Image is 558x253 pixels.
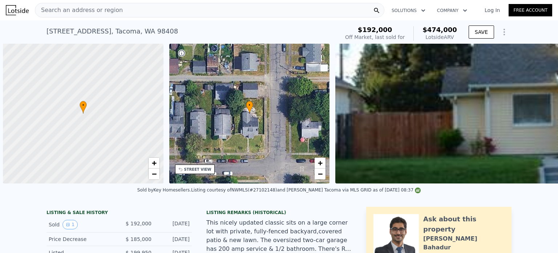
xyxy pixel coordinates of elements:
div: • [80,101,87,114]
div: • [246,101,253,114]
span: $ 192,000 [126,221,151,226]
span: $474,000 [422,26,457,33]
span: − [151,169,156,178]
div: [DATE] [157,236,190,243]
a: Zoom out [315,169,325,179]
span: + [318,158,323,167]
span: − [318,169,323,178]
div: Off Market, last sold for [345,33,405,41]
a: Free Account [509,4,552,16]
div: [PERSON_NAME] Bahadur [423,234,504,252]
div: LISTING & SALE HISTORY [46,210,192,217]
img: Lotside [6,5,29,15]
div: Price Decrease [49,236,113,243]
a: Zoom in [149,158,159,169]
div: [DATE] [157,220,190,229]
button: Solutions [386,4,431,17]
div: [STREET_ADDRESS] , Tacoma , WA 98408 [46,26,178,36]
a: Zoom out [149,169,159,179]
span: $ 185,000 [126,236,151,242]
span: • [80,102,87,108]
img: NWMLS Logo [415,187,421,193]
div: Listing Remarks (Historical) [206,210,352,216]
button: View historical data [62,220,78,229]
span: + [151,158,156,167]
button: Company [431,4,473,17]
button: SAVE [469,25,494,39]
a: Zoom in [315,158,325,169]
div: Ask about this property [423,214,504,234]
span: • [246,102,253,108]
div: Lotside ARV [422,33,457,41]
button: Show Options [497,25,511,39]
a: Log In [476,7,509,14]
div: Listing courtesy of NWMLS (#27102148) and [PERSON_NAME] Tacoma via MLS GRID as of [DATE] 08:37 [191,187,421,193]
span: Search an address or region [35,6,123,15]
div: Sold [49,220,113,229]
span: $192,000 [358,26,392,33]
div: STREET VIEW [184,167,211,172]
div: Sold by Key Homesellers . [137,187,191,193]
